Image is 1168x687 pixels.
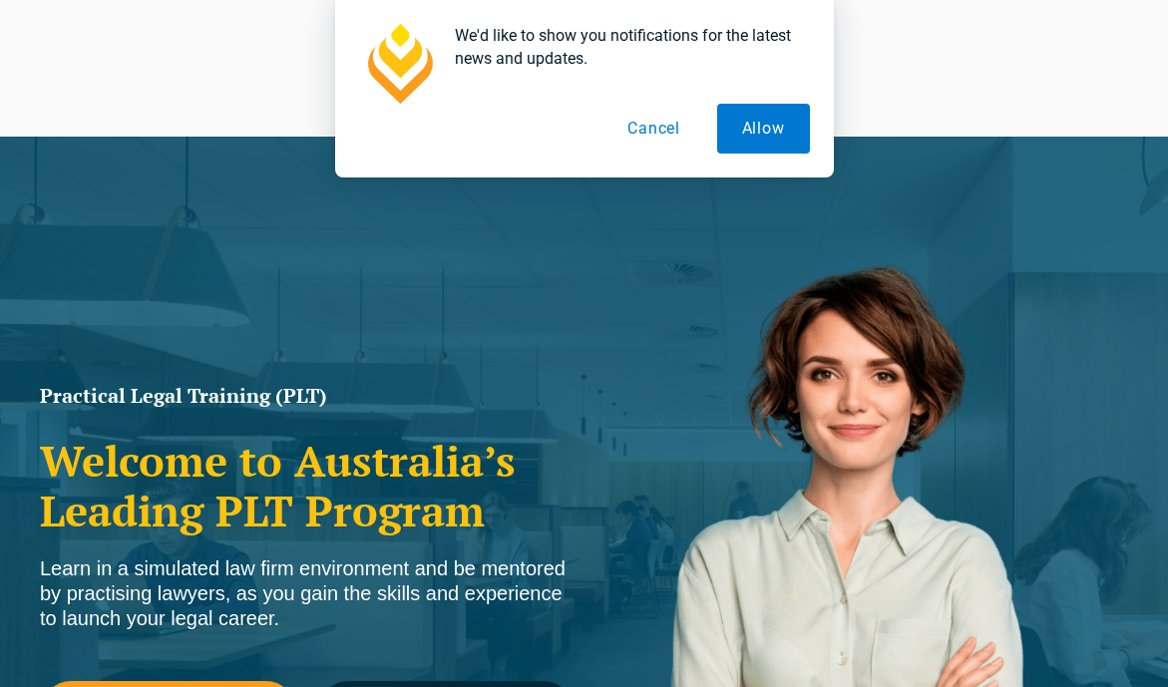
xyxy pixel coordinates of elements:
[602,104,705,154] button: Cancel
[717,104,810,154] button: Allow
[439,24,810,70] div: We'd like to show you notifications for the latest news and updates.
[40,556,575,631] div: Learn in a simulated law firm environment and be mentored by practising lawyers, as you gain the ...
[40,386,575,406] h1: Practical Legal Training (PLT)
[359,24,439,104] img: notification icon
[40,436,575,536] h2: Welcome to Australia’s Leading PLT Program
